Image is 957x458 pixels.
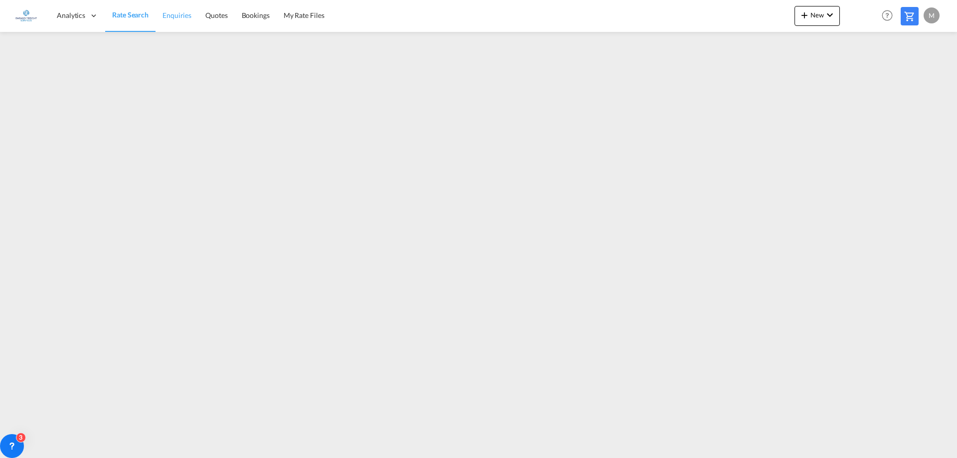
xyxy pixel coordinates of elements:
[879,7,896,24] span: Help
[824,9,836,21] md-icon: icon-chevron-down
[795,6,840,26] button: icon-plus 400-fgNewicon-chevron-down
[162,11,191,19] span: Enquiries
[57,10,85,20] span: Analytics
[205,11,227,19] span: Quotes
[15,4,37,27] img: 6a2c35f0b7c411ef99d84d375d6e7407.jpg
[879,7,901,25] div: Help
[924,7,940,23] div: M
[798,9,810,21] md-icon: icon-plus 400-fg
[798,11,836,19] span: New
[242,11,270,19] span: Bookings
[284,11,324,19] span: My Rate Files
[112,10,149,19] span: Rate Search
